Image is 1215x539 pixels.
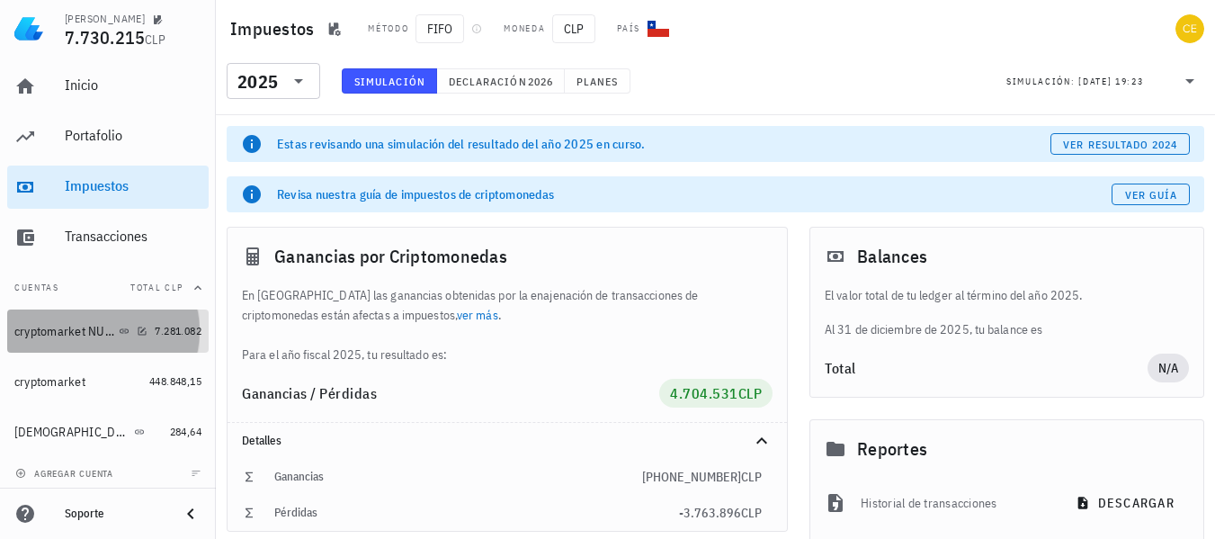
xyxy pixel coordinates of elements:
[228,285,787,364] div: En [GEOGRAPHIC_DATA] las ganancias obtenidas por la enajenación de transacciones de criptomonedas...
[227,63,320,99] div: 2025
[7,65,209,108] a: Inicio
[7,216,209,259] a: Transacciones
[642,469,741,485] span: [PHONE_NUMBER]
[277,185,1112,203] div: Revisa nuestra guía de impuestos de criptomonedas
[342,68,437,94] button: Simulación
[230,14,321,43] h1: Impuestos
[437,68,565,94] button: Declaración 2026
[996,64,1211,98] div: Simulación:[DATE] 19:23
[65,76,201,94] div: Inicio
[7,166,209,209] a: Impuestos
[65,228,201,245] div: Transacciones
[1158,354,1178,382] span: N/A
[617,22,640,36] div: País
[648,18,669,40] div: CL-icon
[415,14,464,43] span: FIFO
[7,266,209,310] button: CuentasTotal CLP
[353,75,425,88] span: Simulación
[810,285,1203,339] div: Al 31 de diciembre de 2025, tu balance es
[1050,133,1190,155] button: ver resultado 2024
[576,75,619,88] span: Planes
[810,420,1203,478] div: Reportes
[504,22,545,36] div: Moneda
[19,468,113,480] span: agregar cuenta
[741,469,762,485] span: CLP
[7,115,209,158] a: Portafolio
[14,324,115,339] div: cryptomarket NUEVA
[237,73,278,91] div: 2025
[527,75,553,88] span: 2026
[1124,188,1178,202] span: Ver guía
[670,384,738,402] span: 4.704.531
[825,361,1148,375] div: Total
[448,75,527,88] span: Declaración
[810,228,1203,285] div: Balances
[565,68,630,94] button: Planes
[738,384,763,402] span: CLP
[1006,69,1078,93] div: Simulación:
[149,374,201,388] span: 448.848,15
[7,410,209,454] a: [DEMOGRAPHIC_DATA] 1 284,64
[7,360,209,403] a: cryptomarket 448.848,15
[242,434,729,448] div: Detalles
[679,505,741,521] span: -3.763.896
[170,425,201,438] span: 284,64
[1175,14,1204,43] div: avatar
[1079,495,1175,511] span: descargar
[65,177,201,194] div: Impuestos
[741,505,762,521] span: CLP
[14,425,130,440] div: [DEMOGRAPHIC_DATA] 1
[1065,487,1189,519] button: descargar
[457,307,498,323] a: ver más
[228,423,787,459] div: Detalles
[277,135,1050,153] div: Estas revisando una simulación del resultado del año 2025 en curso.
[14,374,85,390] div: cryptomarket
[368,22,408,36] div: Método
[65,12,145,26] div: [PERSON_NAME]
[242,384,377,402] span: Ganancias / Pérdidas
[228,228,787,285] div: Ganancias por Criptomonedas
[861,483,1050,523] div: Historial de transacciones
[155,324,201,337] span: 7.281.082
[1112,184,1190,205] a: Ver guía
[130,282,183,293] span: Total CLP
[825,285,1189,305] p: El valor total de tu ledger al término del año 2025.
[65,507,165,521] div: Soporte
[274,470,642,484] div: Ganancias
[65,25,145,49] span: 7.730.215
[65,127,201,144] div: Portafolio
[11,464,121,482] button: agregar cuenta
[145,31,165,48] span: CLP
[274,506,679,520] div: Pérdidas
[552,14,595,43] span: CLP
[14,14,43,43] img: LedgiFi
[7,310,209,353] a: cryptomarket NUEVA 7.281.082
[1078,73,1143,91] div: [DATE] 19:23
[1062,138,1177,151] span: ver resultado 2024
